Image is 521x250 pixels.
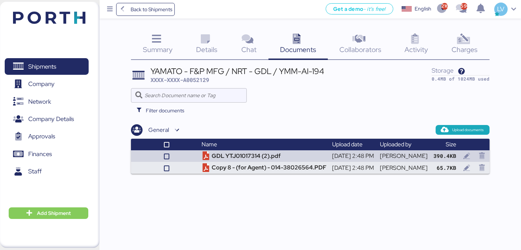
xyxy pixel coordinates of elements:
span: Staff [28,166,42,177]
span: Approvals [28,131,55,142]
a: Approvals [5,128,89,145]
span: Company Details [28,114,74,124]
span: Details [196,45,217,54]
span: Upload documents [452,127,484,133]
td: [DATE] 2:48 PM [329,150,377,162]
td: [DATE] 2:48 PM [329,162,377,174]
span: Upload date [332,141,363,148]
button: Add Shipment [9,207,88,219]
span: Activity [404,45,428,54]
span: Chat [241,45,257,54]
div: 0.4MB of 1024MB used [432,76,490,82]
a: Company Details [5,111,89,128]
button: Upload documents [436,125,490,134]
span: Documents [280,45,316,54]
button: Filter documents [131,104,190,117]
span: Size [446,141,456,148]
td: Copy 8 - (for Agent) - 014-38026564.PDF [199,162,329,174]
td: [PERSON_NAME] [377,150,431,162]
a: Shipments [5,58,89,75]
span: Name [202,141,217,148]
span: Shipments [28,61,56,72]
a: Back to Shipments [116,3,175,16]
span: Summary [143,45,173,54]
span: Company [28,79,55,89]
a: Company [5,76,89,92]
a: Network [5,93,89,110]
div: YAMATO - F&P MFG / NRT - GDL / YMM-AI-194 [151,67,324,75]
a: Finances [5,146,89,163]
td: 65.7KB [431,162,459,174]
td: 390.4KB [431,150,459,162]
input: Search Document name or Tag [145,88,243,103]
span: Add Shipment [37,209,71,217]
span: Finances [28,149,52,159]
span: Uploaded by [380,141,411,148]
td: GDL YTJ01017314 (2).pdf [199,150,329,162]
span: Collaborators [339,45,381,54]
td: [PERSON_NAME] [377,162,431,174]
a: Staff [5,163,89,180]
span: Network [28,96,51,107]
div: General [148,126,169,134]
span: Back to Shipments [131,5,172,14]
span: Filter documents [146,106,184,115]
span: LV [497,4,504,14]
span: Charges [452,45,478,54]
span: XXXX-XXXX-A0052129 [151,76,209,83]
span: Storage [432,66,454,74]
button: Menu [104,3,116,16]
div: English [415,5,431,13]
